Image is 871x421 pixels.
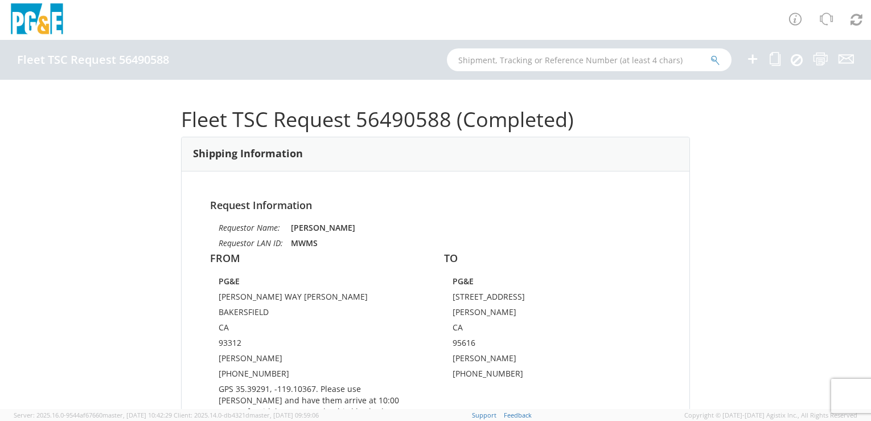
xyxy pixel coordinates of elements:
input: Shipment, Tracking or Reference Number (at least 4 chars) [447,48,732,71]
h4: Fleet TSC Request 56490588 [17,54,169,66]
td: [PERSON_NAME] WAY [PERSON_NAME] [219,291,418,306]
a: Feedback [504,411,532,419]
img: pge-logo-06675f144f4cfa6a6814.png [9,3,65,37]
td: [PERSON_NAME] [219,353,418,368]
span: Copyright © [DATE]-[DATE] Agistix Inc., All Rights Reserved [684,411,857,420]
i: Requestor Name: [219,222,280,233]
td: [STREET_ADDRESS] [453,291,613,306]
td: BAKERSFIELD [219,306,418,322]
i: Requestor LAN ID: [219,238,283,248]
td: 93312 [219,337,418,353]
h4: Request Information [210,200,661,211]
td: CA [453,322,613,337]
span: Server: 2025.16.0-9544af67660 [14,411,172,419]
span: master, [DATE] 10:42:29 [102,411,172,419]
h1: Fleet TSC Request 56490588 (Completed) [181,108,690,131]
td: [PHONE_NUMBER] [453,368,613,383]
h4: TO [444,253,661,264]
h4: FROM [210,253,427,264]
td: CA [219,322,418,337]
td: [PERSON_NAME] [453,306,613,322]
strong: PG&E [453,276,474,287]
strong: PG&E [219,276,240,287]
span: Client: 2025.14.0-db4321d [174,411,319,419]
h3: Shipping Information [193,148,303,160]
span: master, [DATE] 09:59:06 [249,411,319,419]
td: 95616 [453,337,613,353]
strong: MWMS [291,238,318,248]
td: [PHONE_NUMBER] [219,368,418,383]
td: [PERSON_NAME] [453,353,613,368]
strong: [PERSON_NAME] [291,222,355,233]
a: Support [472,411,496,419]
